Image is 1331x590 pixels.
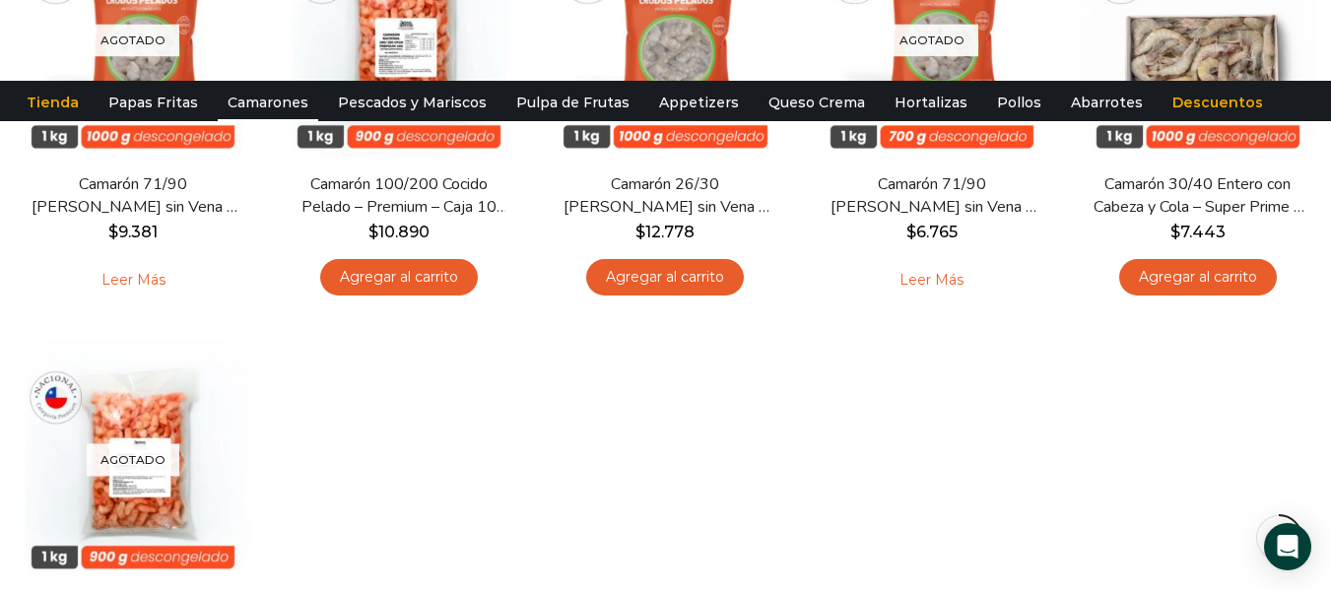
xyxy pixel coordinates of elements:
[1092,173,1304,219] a: Camarón 30/40 Entero con Cabeza y Cola – Super Prime – Caja 10 kg
[87,24,179,56] p: Agotado
[1264,523,1311,570] div: Open Intercom Messenger
[218,84,318,121] a: Camarones
[586,259,744,295] a: Agregar al carrito: “Camarón 26/30 Crudo Pelado sin Vena - Super Prime - Caja 10 kg”
[108,223,118,241] span: $
[826,173,1038,219] a: Camarón 71/90 [PERSON_NAME] sin Vena – Silver – Caja 10 kg
[906,223,916,241] span: $
[99,84,208,121] a: Papas Fritas
[87,444,179,477] p: Agotado
[1119,259,1277,295] a: Agregar al carrito: “Camarón 30/40 Entero con Cabeza y Cola - Super Prime - Caja 10 kg”
[293,173,505,219] a: Camarón 100/200 Cocido Pelado – Premium – Caja 10 kg
[1163,84,1273,121] a: Descuentos
[759,84,875,121] a: Queso Crema
[1170,223,1180,241] span: $
[506,84,639,121] a: Pulpa de Frutas
[987,84,1051,121] a: Pollos
[635,223,695,241] bdi: 12.778
[885,84,977,121] a: Hortalizas
[649,84,749,121] a: Appetizers
[368,223,430,241] bdi: 10.890
[1061,84,1153,121] a: Abarrotes
[559,173,771,219] a: Camarón 26/30 [PERSON_NAME] sin Vena – Super Prime – Caja 10 kg
[906,223,958,241] bdi: 6.765
[635,223,645,241] span: $
[27,173,239,219] a: Camarón 71/90 [PERSON_NAME] sin Vena – Super Prime – Caja 10 kg
[1170,223,1226,241] bdi: 7.443
[108,223,158,241] bdi: 9.381
[17,84,89,121] a: Tienda
[320,259,478,295] a: Agregar al carrito: “Camarón 100/200 Cocido Pelado - Premium - Caja 10 kg”
[368,223,378,241] span: $
[886,24,978,56] p: Agotado
[328,84,497,121] a: Pescados y Mariscos
[869,259,994,300] a: Leé más sobre “Camarón 71/90 Crudo Pelado sin Vena - Silver - Caja 10 kg”
[71,259,196,300] a: Leé más sobre “Camarón 71/90 Crudo Pelado sin Vena - Super Prime - Caja 10 kg”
